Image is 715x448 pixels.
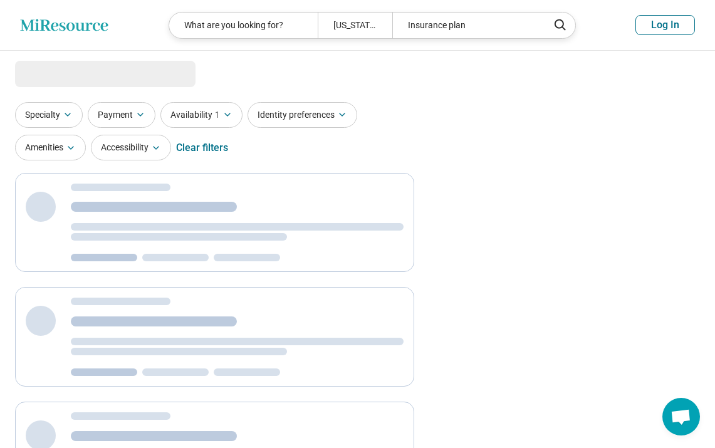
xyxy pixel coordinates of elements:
div: What are you looking for? [169,13,318,38]
button: Accessibility [91,135,171,160]
button: Specialty [15,102,83,128]
button: Amenities [15,135,86,160]
button: Payment [88,102,155,128]
button: Log In [635,15,695,35]
div: [US_STATE] [318,13,392,38]
button: Identity preferences [248,102,357,128]
button: Availability1 [160,102,243,128]
span: Loading... [15,61,120,86]
div: Open chat [662,398,700,435]
div: Clear filters [176,133,228,163]
span: 1 [215,108,220,122]
div: Insurance plan [392,13,541,38]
